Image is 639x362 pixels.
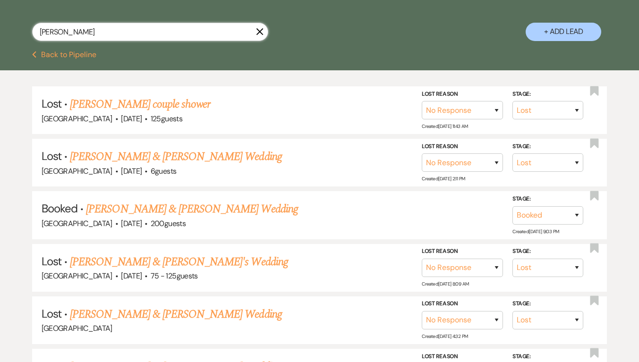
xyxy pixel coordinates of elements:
span: [DATE] [121,219,142,228]
label: Lost Reason [422,89,503,99]
span: 200 guests [151,219,186,228]
span: 75 - 125 guests [151,271,198,281]
a: [PERSON_NAME] couple shower [70,96,210,113]
span: 125 guests [151,114,182,124]
label: Lost Reason [422,142,503,152]
span: [GEOGRAPHIC_DATA] [42,166,112,176]
span: [GEOGRAPHIC_DATA] [42,323,112,333]
a: [PERSON_NAME] & [PERSON_NAME] Wedding [70,148,281,165]
label: Stage: [512,194,583,204]
label: Stage: [512,142,583,152]
label: Lost Reason [422,299,503,309]
label: Stage: [512,246,583,257]
button: Back to Pipeline [32,51,97,59]
label: Lost Reason [422,246,503,257]
a: [PERSON_NAME] & [PERSON_NAME] Wedding [86,201,298,218]
input: Search by name, event date, email address or phone number [32,23,268,41]
span: Booked [42,201,77,216]
button: + Add Lead [526,23,601,41]
span: 6 guests [151,166,177,176]
span: [DATE] [121,271,142,281]
label: Stage: [512,351,583,362]
span: Lost [42,96,61,111]
label: Stage: [512,299,583,309]
span: Created: [DATE] 4:32 PM [422,333,468,339]
span: Created: [DATE] 9:03 PM [512,228,559,234]
span: Lost [42,306,61,321]
span: Lost [42,149,61,163]
label: Lost Reason [422,351,503,362]
span: Created: [DATE] 2:11 PM [422,176,465,182]
span: [DATE] [121,166,142,176]
a: [PERSON_NAME] & [PERSON_NAME] Wedding [70,306,281,323]
label: Stage: [512,89,583,99]
span: Lost [42,254,61,269]
span: [GEOGRAPHIC_DATA] [42,271,112,281]
span: [DATE] [121,114,142,124]
span: Created: [DATE] 11:43 AM [422,123,468,129]
span: [GEOGRAPHIC_DATA] [42,114,112,124]
a: [PERSON_NAME] & [PERSON_NAME]'s Wedding [70,253,288,270]
span: Created: [DATE] 8:09 AM [422,281,469,287]
span: [GEOGRAPHIC_DATA] [42,219,112,228]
